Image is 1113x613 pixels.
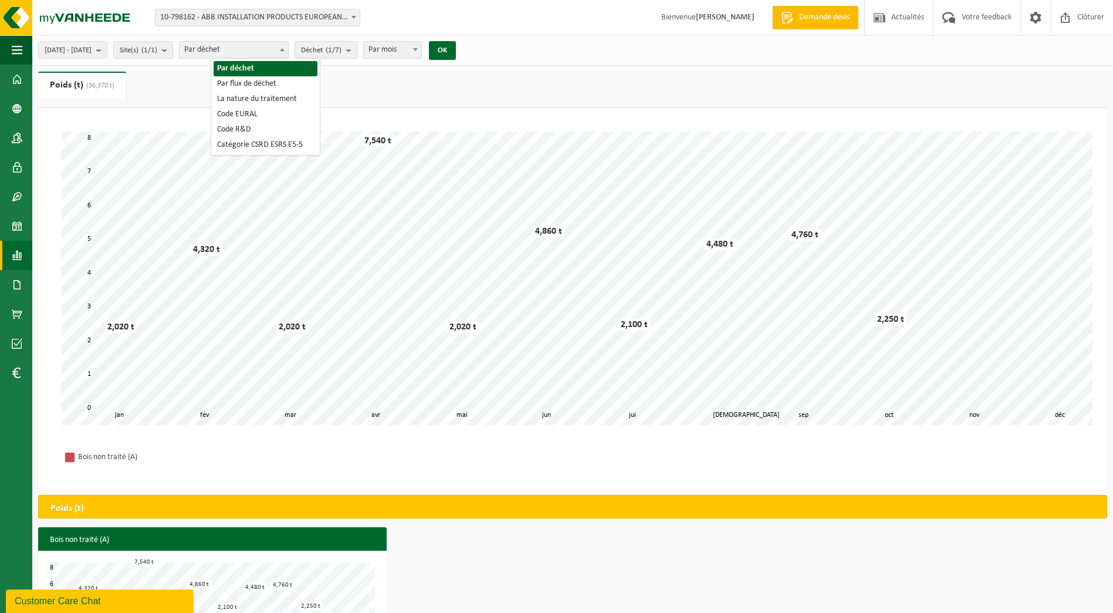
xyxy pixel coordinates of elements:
li: Catégorie CSRD ESRS E5-5 [214,137,317,153]
div: 2,100 t [215,603,240,612]
li: Code R&D [214,122,317,137]
div: 2,020 t [104,321,137,333]
a: Demande devis [772,6,858,29]
span: 10-798162 - ABB INSTALLATION PRODUCTS EUROPEAN CENTRE SA - HOUDENG-GOEGNIES [155,9,360,26]
span: Site(s) [120,42,157,59]
h3: Bois non traité (A) [38,527,387,553]
span: [DATE] - [DATE] [45,42,92,59]
iframe: chat widget [6,587,196,613]
button: OK [429,41,456,60]
span: Par déchet [180,42,288,58]
h2: Poids (t) [39,496,96,521]
button: Déchet(1/7) [295,41,357,59]
div: 4,480 t [242,583,268,592]
div: 2,250 t [298,602,323,611]
div: 2,250 t [874,314,907,325]
div: 4,320 t [190,244,223,255]
span: Déchet [301,42,341,59]
span: Par mois [364,42,421,58]
div: 2,020 t [446,321,479,333]
li: Code EURAL [214,107,317,122]
div: 4,320 t [76,584,101,593]
span: Par mois [363,41,422,59]
div: 4,760 t [270,581,295,590]
span: (36,370 t) [83,82,114,89]
button: [DATE] - [DATE] [38,41,107,59]
strong: [PERSON_NAME] [696,13,755,22]
li: Par déchet [214,61,317,76]
div: 2,100 t [618,319,651,331]
div: 4,860 t [187,580,212,589]
div: 4,860 t [532,225,565,237]
li: La nature du traitement [214,92,317,107]
span: Par déchet [179,41,289,59]
a: Poids (t) [38,72,126,99]
span: 10-798162 - ABB INSTALLATION PRODUCTS EUROPEAN CENTRE SA - HOUDENG-GOEGNIES [155,9,360,26]
li: Par flux de déchet [214,76,317,92]
count: (1/1) [141,46,157,54]
div: 4,760 t [789,229,821,241]
div: 7,540 t [131,558,157,567]
count: (1/7) [326,46,341,54]
button: Site(s)(1/1) [113,41,173,59]
div: 4,480 t [703,238,736,250]
div: 7,540 t [361,135,394,147]
div: Bois non traité (A) [78,450,231,464]
div: 2,020 t [276,321,309,333]
span: Demande devis [796,12,852,23]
